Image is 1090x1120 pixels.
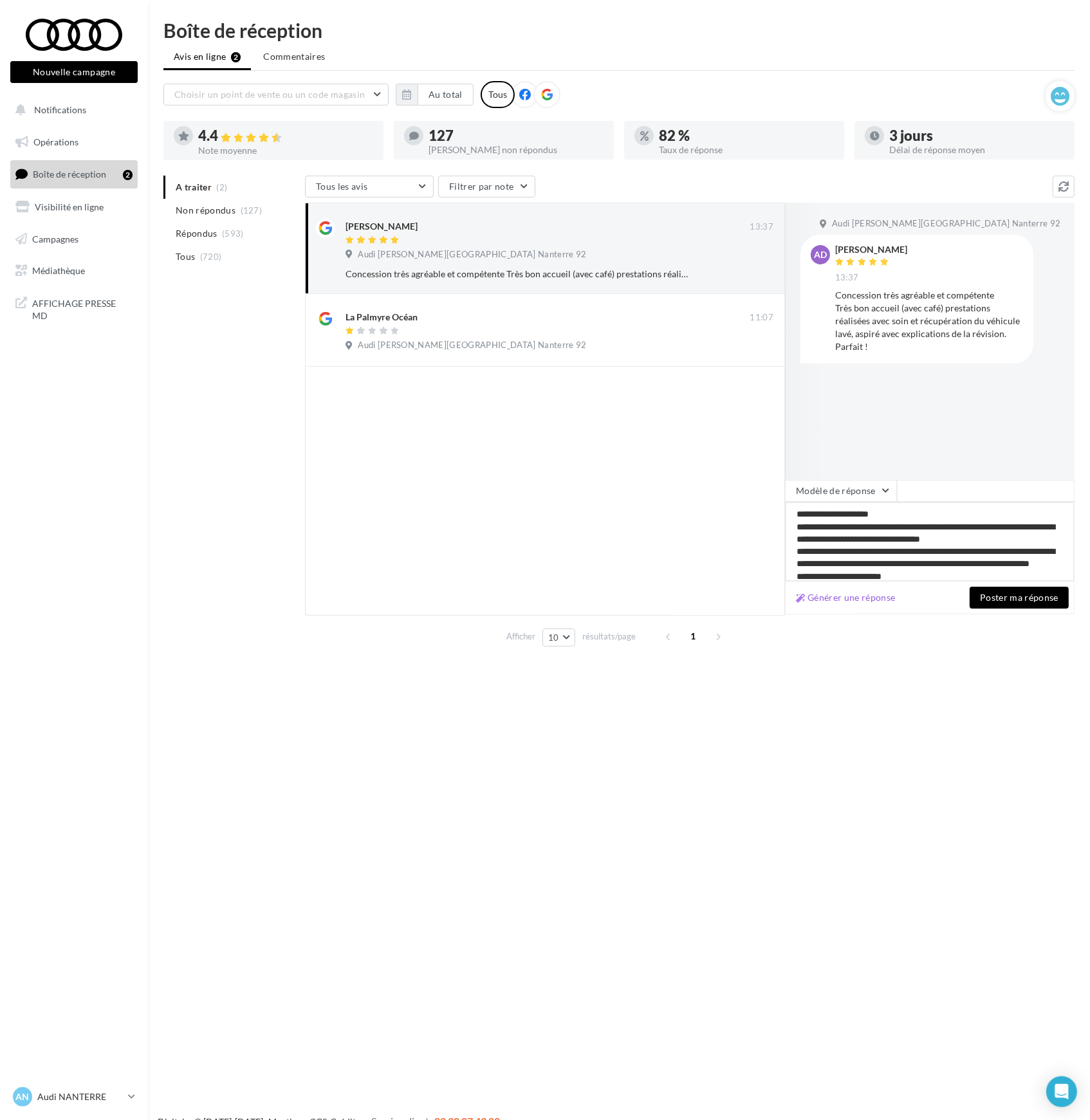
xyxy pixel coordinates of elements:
span: Afficher [506,630,535,643]
button: Au total [396,84,474,106]
span: Boîte de réception [33,169,106,179]
button: Au total [418,84,474,106]
span: résultats/page [582,630,636,643]
span: Audi [PERSON_NAME][GEOGRAPHIC_DATA] Nanterre 92 [358,249,586,261]
div: Concession très agréable et compétente Très bon accueil (avec café) prestations réalisées avec so... [835,289,1023,353]
span: Visibilité en ligne [35,201,104,212]
span: Répondus [176,227,217,240]
div: Concession très agréable et compétente Très bon accueil (avec café) prestations réalisées avec so... [346,268,690,280]
div: La Palmyre Océan [346,311,418,324]
button: Poster ma réponse [970,587,1069,609]
span: Tous les avis [316,181,368,192]
div: Boîte de réception [163,21,1075,40]
div: [PERSON_NAME] [835,245,907,254]
a: Campagnes [8,226,140,253]
span: AN [16,1090,30,1103]
button: 10 [542,629,575,647]
button: Générer une réponse [791,590,901,605]
a: AN Audi NANTERRE [10,1085,138,1109]
div: Tous [481,81,515,108]
span: AFFICHAGE PRESSE MD [32,295,133,322]
span: 13:37 [750,221,773,233]
span: Médiathèque [32,265,85,276]
span: Audi [PERSON_NAME][GEOGRAPHIC_DATA] Nanterre 92 [832,218,1060,230]
button: Modèle de réponse [785,480,897,502]
span: (127) [241,205,263,216]
span: 10 [548,632,559,643]
div: 3 jours [889,129,1064,143]
div: Open Intercom Messenger [1046,1076,1077,1107]
span: (720) [200,252,222,262]
span: Choisir un point de vente ou un code magasin [174,89,365,100]
div: Taux de réponse [659,145,834,154]
button: Choisir un point de vente ou un code magasin [163,84,389,106]
span: Opérations [33,136,79,147]
div: 127 [429,129,604,143]
span: Non répondus [176,204,236,217]
p: Audi NANTERRE [37,1090,123,1103]
a: Médiathèque [8,257,140,284]
span: AD [814,248,827,261]
a: Visibilité en ligne [8,194,140,221]
span: 11:07 [750,312,773,324]
a: Opérations [8,129,140,156]
div: 82 % [659,129,834,143]
span: Audi [PERSON_NAME][GEOGRAPHIC_DATA] Nanterre 92 [358,340,586,351]
span: Tous [176,250,195,263]
span: 1 [683,626,704,647]
span: Notifications [34,104,86,115]
div: 4.4 [198,129,373,143]
span: Campagnes [32,233,79,244]
span: Commentaires [263,50,325,63]
a: AFFICHAGE PRESSE MD [8,289,140,327]
button: Filtrer par note [438,176,535,197]
div: Délai de réponse moyen [889,145,1064,154]
button: Nouvelle campagne [10,61,138,83]
div: [PERSON_NAME] [346,220,418,233]
div: [PERSON_NAME] non répondus [429,145,604,154]
div: Note moyenne [198,146,373,155]
button: Notifications [8,96,135,124]
span: 13:37 [835,272,859,284]
span: (593) [222,228,244,239]
a: Boîte de réception2 [8,160,140,188]
div: 2 [123,170,133,180]
button: Tous les avis [305,176,434,197]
